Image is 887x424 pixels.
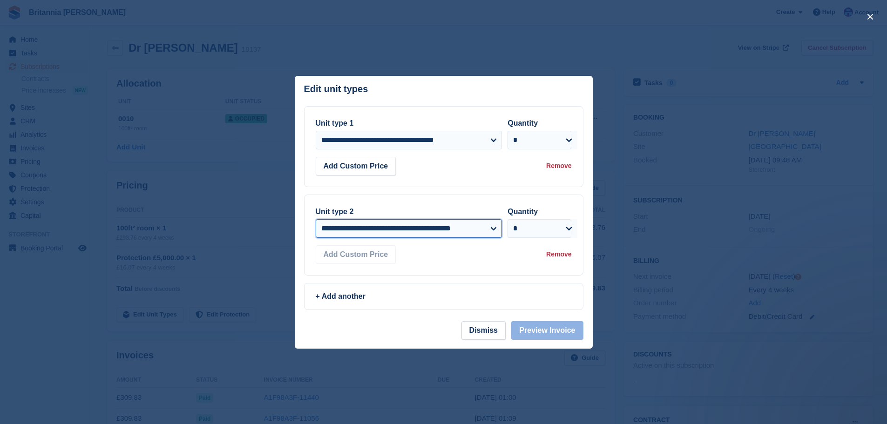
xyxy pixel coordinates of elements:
p: Edit unit types [304,84,368,94]
label: Unit type 2 [316,208,354,215]
button: Dismiss [461,321,506,340]
button: Add Custom Price [316,157,396,175]
button: close [863,9,878,24]
a: + Add another [304,283,583,310]
label: Quantity [508,208,538,215]
div: + Add another [316,291,572,302]
div: Remove [546,161,571,171]
div: Remove [546,249,571,259]
button: Add Custom Price [316,245,396,264]
label: Unit type 1 [316,119,354,127]
button: Preview Invoice [511,321,583,340]
label: Quantity [508,119,538,127]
